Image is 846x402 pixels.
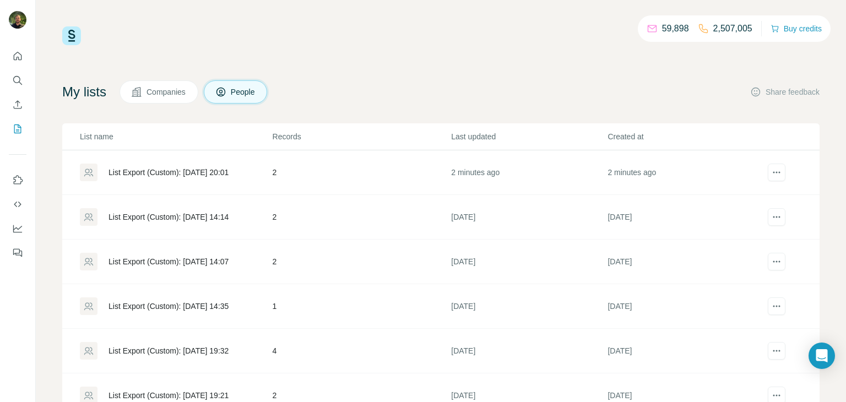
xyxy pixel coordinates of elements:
button: Buy credits [771,21,822,36]
div: List Export (Custom): [DATE] 19:32 [109,345,229,356]
button: Share feedback [750,86,820,97]
button: actions [768,164,785,181]
div: List Export (Custom): [DATE] 19:21 [109,390,229,401]
td: [DATE] [607,240,763,284]
td: [DATE] [607,195,763,240]
button: Search [9,70,26,90]
button: Enrich CSV [9,95,26,115]
td: [DATE] [451,284,607,329]
p: List name [80,131,272,142]
p: Created at [608,131,763,142]
p: 2,507,005 [713,22,752,35]
p: Records [273,131,451,142]
td: [DATE] [607,284,763,329]
td: [DATE] [451,195,607,240]
td: 2 [272,150,451,195]
button: actions [768,208,785,226]
div: List Export (Custom): [DATE] 14:14 [109,211,229,222]
td: [DATE] [451,329,607,373]
span: Companies [147,86,187,97]
span: People [231,86,256,97]
td: [DATE] [451,240,607,284]
div: List Export (Custom): [DATE] 20:01 [109,167,229,178]
button: Use Surfe on LinkedIn [9,170,26,190]
td: 2 [272,240,451,284]
td: 1 [272,284,451,329]
button: Use Surfe API [9,194,26,214]
div: Open Intercom Messenger [809,343,835,369]
div: List Export (Custom): [DATE] 14:07 [109,256,229,267]
td: 4 [272,329,451,373]
td: 2 [272,195,451,240]
p: 59,898 [662,22,689,35]
button: actions [768,297,785,315]
td: 2 minutes ago [607,150,763,195]
td: [DATE] [607,329,763,373]
button: Feedback [9,243,26,263]
td: 2 minutes ago [451,150,607,195]
h4: My lists [62,83,106,101]
button: My lists [9,119,26,139]
img: Avatar [9,11,26,29]
img: Surfe Logo [62,26,81,45]
button: actions [768,253,785,270]
p: Last updated [451,131,606,142]
button: Dashboard [9,219,26,238]
button: actions [768,342,785,360]
button: Quick start [9,46,26,66]
div: List Export (Custom): [DATE] 14:35 [109,301,229,312]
